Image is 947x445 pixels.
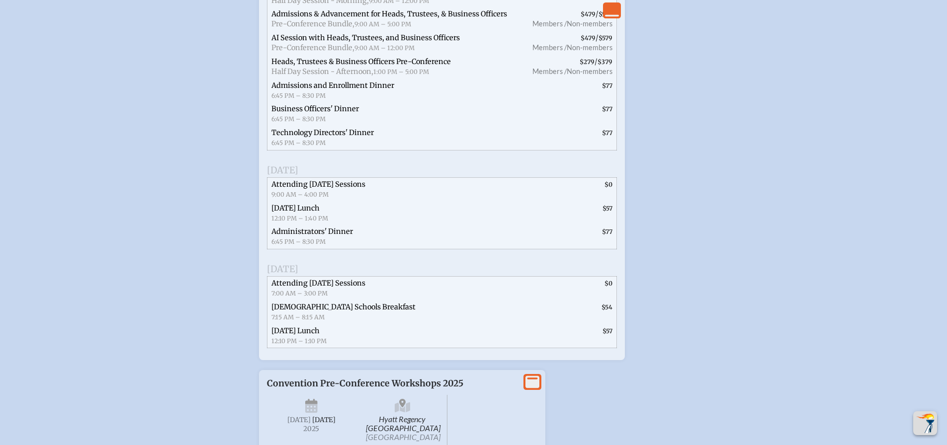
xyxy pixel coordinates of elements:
span: 6:45 PM – 8:30 PM [271,92,326,99]
span: $57 [603,205,612,212]
span: Attending [DATE] Sessions [271,180,365,189]
span: $77 [602,129,612,137]
span: Administrators' Dinner [271,227,353,236]
span: $0 [604,280,612,287]
span: $379 [598,58,612,66]
span: 7:15 AM – 8:15 AM [271,313,325,321]
span: Non-members [567,43,612,52]
span: 9:00 AM – 12:00 PM [354,44,415,52]
span: Business Officers' Dinner [271,104,359,113]
span: 12:10 PM – 1:10 PM [271,337,327,345]
span: $479 [581,34,596,42]
span: [GEOGRAPHIC_DATA] [366,432,440,442]
span: Pre-Conference Bundle, [271,19,354,28]
span: Half Day Session - Afternoon, [271,67,373,76]
span: Technology Directors' Dinner [271,128,374,137]
span: 9:00 AM – 5:00 PM [354,20,411,28]
span: [DATE] Lunch [271,204,320,213]
span: / [521,55,616,79]
span: Non-members [567,67,612,75]
span: [DATE] Lunch [271,326,320,335]
span: Heads, Trustees & Business Officers Pre-Conference [271,57,451,66]
span: Members / [532,43,567,52]
span: $57 [603,327,612,335]
span: [DATE] [267,164,298,176]
span: $77 [602,228,612,235]
span: $479 [581,10,596,18]
span: / [521,31,616,55]
span: / [521,7,616,31]
span: 2025 [275,425,348,433]
span: $579 [599,10,612,18]
span: Pre-Conference Bundle, [271,43,354,52]
span: Members / [532,19,567,28]
span: Attending [DATE] Sessions [271,279,365,288]
span: $0 [604,181,612,188]
span: Admissions and Enrollment Dinner [271,81,394,90]
span: 6:45 PM – 8:30 PM [271,238,326,245]
span: [DATE] [267,263,298,275]
span: 6:45 PM – 8:30 PM [271,139,326,147]
span: 12:10 PM – 1:40 PM [271,215,328,222]
span: Members / [532,67,567,75]
span: 7:00 AM – 3:00 PM [271,290,328,297]
span: AI Session with Heads, Trustees, and Business Officers [271,33,460,42]
span: $77 [602,82,612,89]
span: Convention Pre-Conference Workshops 2025 [267,378,463,389]
span: 1:00 PM – 5:00 PM [373,68,429,75]
span: 6:45 PM – 8:30 PM [271,115,326,123]
span: $77 [602,105,612,113]
span: Admissions & Advancement for Heads, Trustees, & Business Officers [271,9,507,18]
span: Non-members [567,19,612,28]
span: [DATE] [312,416,336,424]
span: 9:00 AM – 4:00 PM [271,191,329,198]
span: $579 [599,34,612,42]
span: $279 [580,58,595,66]
span: [DEMOGRAPHIC_DATA] Schools Breakfast [271,302,416,311]
img: To the top [915,413,935,433]
button: Scroll Top [913,411,937,435]
span: $54 [602,303,612,311]
span: [DATE] [287,416,311,424]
